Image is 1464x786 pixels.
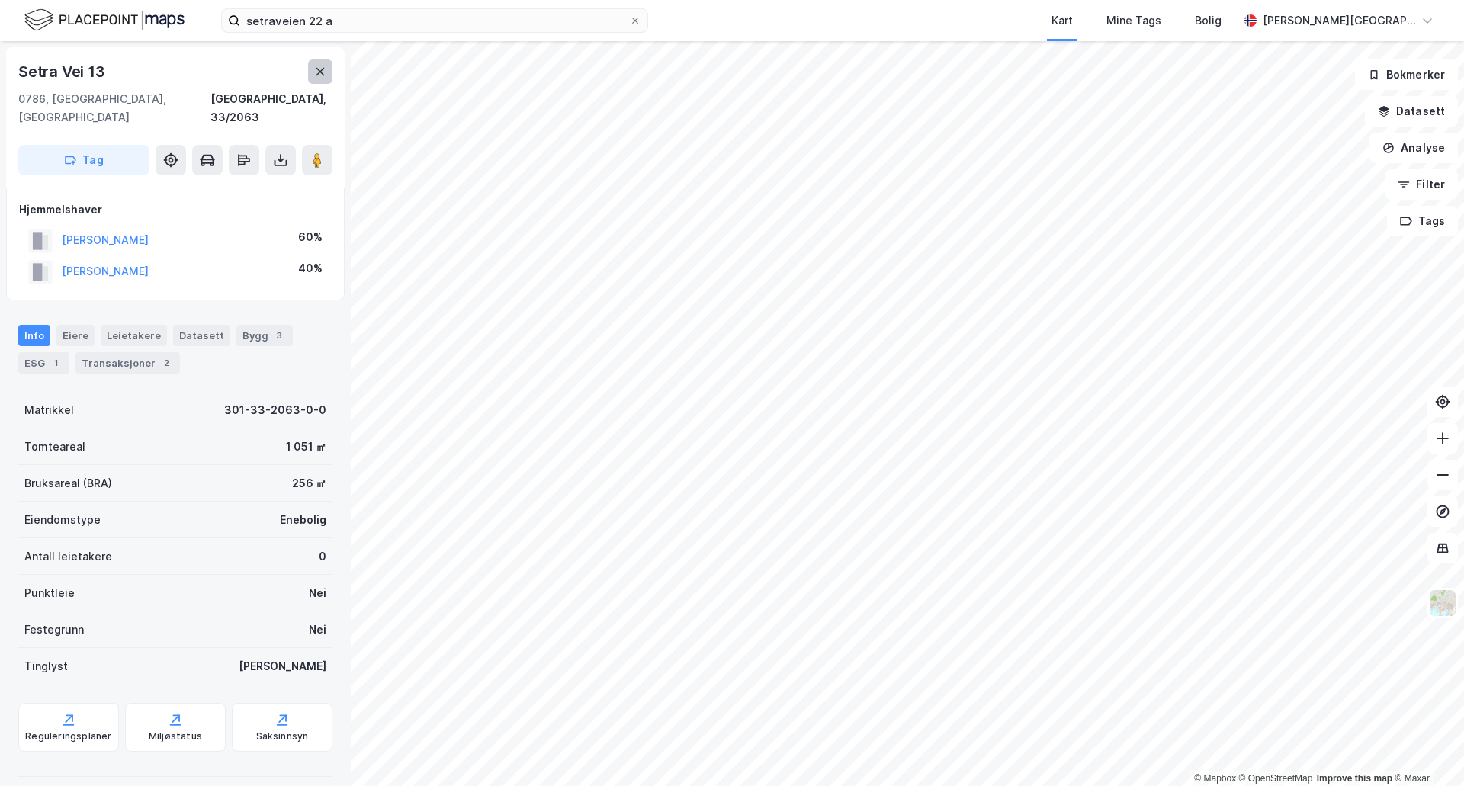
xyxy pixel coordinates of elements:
[292,474,326,492] div: 256 ㎡
[18,59,108,84] div: Setra Vei 13
[280,511,326,529] div: Enebolig
[1051,11,1073,30] div: Kart
[75,352,180,374] div: Transaksjoner
[1385,169,1458,200] button: Filter
[149,730,202,743] div: Miljøstatus
[256,730,309,743] div: Saksinnsyn
[159,355,174,371] div: 2
[236,325,293,346] div: Bygg
[56,325,95,346] div: Eiere
[18,90,210,127] div: 0786, [GEOGRAPHIC_DATA], [GEOGRAPHIC_DATA]
[240,9,629,32] input: Søk på adresse, matrikkel, gårdeiere, leietakere eller personer
[24,584,75,602] div: Punktleie
[101,325,167,346] div: Leietakere
[1365,96,1458,127] button: Datasett
[298,228,323,246] div: 60%
[309,621,326,639] div: Nei
[24,547,112,566] div: Antall leietakere
[1195,11,1222,30] div: Bolig
[18,352,69,374] div: ESG
[24,438,85,456] div: Tomteareal
[1387,206,1458,236] button: Tags
[19,201,332,219] div: Hjemmelshaver
[1369,133,1458,163] button: Analyse
[18,325,50,346] div: Info
[319,547,326,566] div: 0
[1194,773,1236,784] a: Mapbox
[286,438,326,456] div: 1 051 ㎡
[48,355,63,371] div: 1
[24,401,74,419] div: Matrikkel
[298,259,323,278] div: 40%
[239,657,326,675] div: [PERSON_NAME]
[309,584,326,602] div: Nei
[210,90,332,127] div: [GEOGRAPHIC_DATA], 33/2063
[24,511,101,529] div: Eiendomstype
[1355,59,1458,90] button: Bokmerker
[24,621,84,639] div: Festegrunn
[24,657,68,675] div: Tinglyst
[271,328,287,343] div: 3
[1388,713,1464,786] div: Kontrollprogram for chat
[25,730,111,743] div: Reguleringsplaner
[1106,11,1161,30] div: Mine Tags
[24,7,185,34] img: logo.f888ab2527a4732fd821a326f86c7f29.svg
[1428,589,1457,618] img: Z
[18,145,149,175] button: Tag
[1388,713,1464,786] iframe: Chat Widget
[1239,773,1313,784] a: OpenStreetMap
[173,325,230,346] div: Datasett
[1317,773,1392,784] a: Improve this map
[224,401,326,419] div: 301-33-2063-0-0
[1263,11,1415,30] div: [PERSON_NAME][GEOGRAPHIC_DATA]
[24,474,112,492] div: Bruksareal (BRA)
